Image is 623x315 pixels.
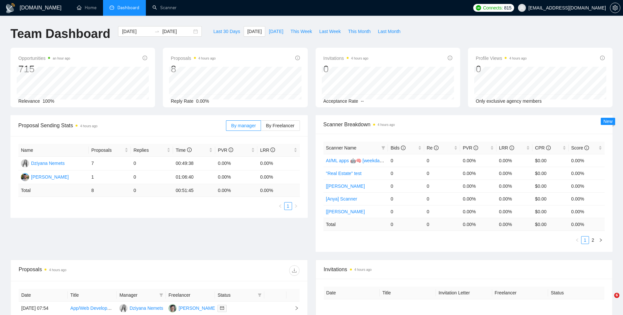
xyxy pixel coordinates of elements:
td: 0.00% [496,154,532,167]
th: Status [548,287,604,299]
td: 0.00% [215,157,257,170]
span: Last 30 Days [213,28,240,35]
button: right [292,202,300,210]
td: 0 [131,170,173,184]
input: End date [162,28,192,35]
span: Status [217,291,255,299]
button: left [573,236,581,244]
div: 0 [323,63,369,75]
li: Previous Page [573,236,581,244]
span: user [520,6,524,10]
span: left [575,238,579,242]
td: 0.00 % [496,218,532,231]
span: Invitations [323,54,369,62]
span: info-circle [187,148,192,152]
span: This Month [348,28,371,35]
span: info-circle [584,146,589,150]
span: info-circle [270,148,275,152]
span: PVR [463,145,478,150]
td: 0 [388,180,424,192]
span: info-circle [143,56,147,60]
td: 00:51:45 [173,184,215,197]
td: 0.00% [460,167,496,180]
th: Title [68,289,117,302]
th: Title [380,287,436,299]
div: [PERSON_NAME] [31,173,69,181]
span: right [294,204,298,208]
time: an hour ago [53,57,70,60]
td: 0 [424,192,460,205]
button: This Month [344,26,374,37]
td: 0 [131,184,173,197]
span: Proposals [171,54,216,62]
td: 0 [424,167,460,180]
a: "Real Estate" test [326,171,362,176]
td: 0 [388,205,424,218]
td: $0.00 [532,180,568,192]
span: left [278,204,282,208]
span: LRR [260,148,275,153]
td: $0.00 [532,167,568,180]
td: $0.00 [532,192,568,205]
span: Last Month [378,28,400,35]
span: 100% [43,98,54,104]
div: 715 [18,63,70,75]
span: filter [381,146,385,150]
td: 0 [424,218,460,231]
a: YN[PERSON_NAME] [168,305,216,310]
td: 0.00% [496,167,532,180]
td: 0 [388,192,424,205]
td: 00:49:38 [173,157,215,170]
li: Previous Page [276,202,284,210]
span: Scanner Name [326,145,356,150]
th: Invitation Letter [436,287,492,299]
span: 0.00% [196,98,209,104]
span: right [599,238,603,242]
td: 1 [89,170,131,184]
span: Invitations [324,265,605,273]
button: Last Month [374,26,404,37]
span: info-circle [448,56,452,60]
span: Bids [390,145,405,150]
span: Time [176,148,191,153]
li: 1 [284,202,292,210]
th: Name [18,144,89,157]
td: 0.00% [257,157,300,170]
a: [Anya] Scanner [326,196,357,201]
a: 2 [589,236,597,244]
div: Proposals [19,265,159,276]
img: AK [21,173,29,181]
td: 0.00% [569,192,605,205]
span: info-circle [434,146,439,150]
td: 01:06:40 [173,170,215,184]
button: setting [610,3,620,13]
td: $0.00 [532,205,568,218]
span: Score [571,145,589,150]
time: 4 hours ago [355,268,372,271]
button: left [276,202,284,210]
button: download [289,265,300,276]
li: Next Page [597,236,605,244]
span: Acceptance Rate [323,98,358,104]
a: 1 [581,236,589,244]
th: Date [19,289,68,302]
span: Dashboard [117,5,139,10]
div: Dziyana Nemets [130,305,163,312]
span: Re [427,145,439,150]
td: Total [18,184,89,197]
th: Manager [117,289,166,302]
button: [DATE] [244,26,265,37]
time: 4 hours ago [378,123,395,127]
span: swap-right [154,29,160,34]
span: info-circle [295,56,300,60]
span: info-circle [474,146,478,150]
span: Scanner Breakdown [323,120,605,129]
th: Freelancer [492,287,548,299]
a: setting [610,5,620,10]
span: mail [220,306,224,310]
span: filter [258,293,262,297]
span: to [154,29,160,34]
span: right [289,306,299,310]
td: 0.00% [460,205,496,218]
